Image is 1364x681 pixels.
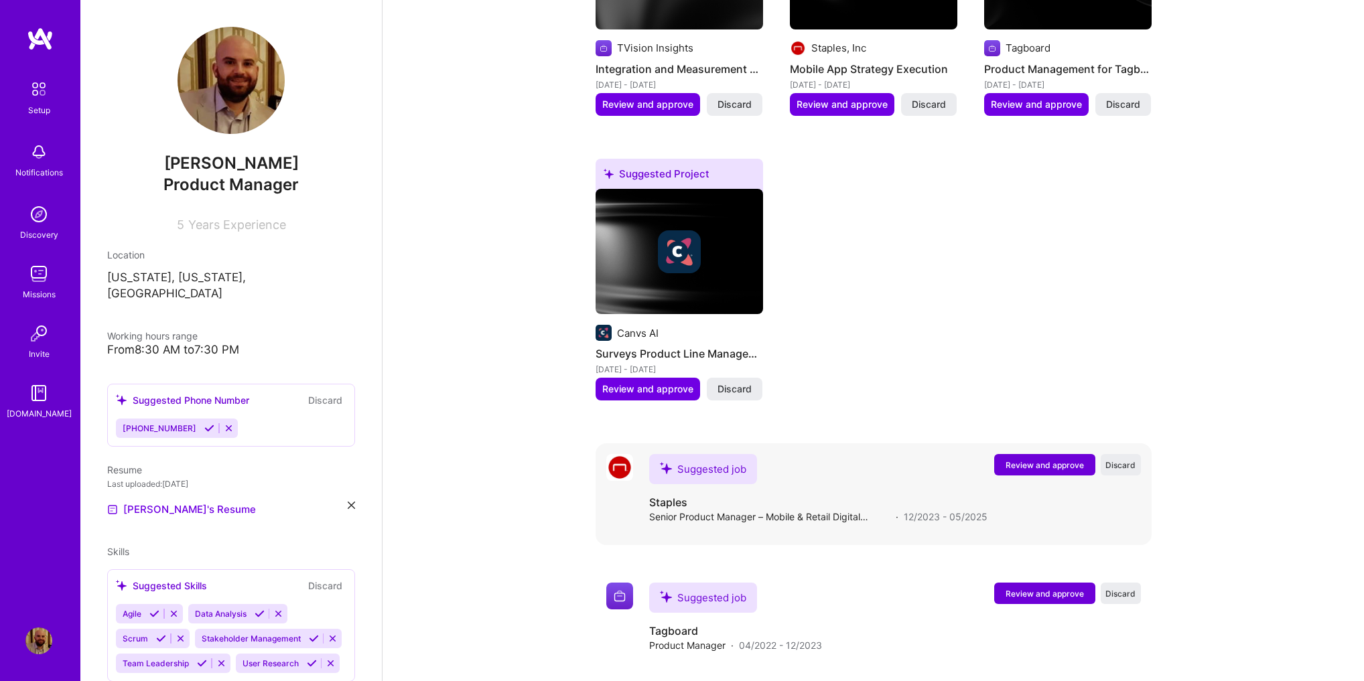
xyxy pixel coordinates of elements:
[123,423,196,433] span: [PHONE_NUMBER]
[731,638,734,652] span: ·
[660,462,672,474] i: icon SuggestedTeams
[328,633,338,644] i: Reject
[707,378,762,400] button: Discard
[596,78,763,92] div: [DATE] - [DATE]
[649,623,822,638] h4: Tagboard
[1105,588,1136,599] span: Discard
[197,658,207,668] i: Accept
[649,454,757,484] div: Suggested job
[29,347,50,361] div: Invite
[984,78,1152,92] div: [DATE] - [DATE]
[107,504,118,515] img: Resume
[216,658,226,668] i: Reject
[7,406,72,421] div: [DOMAIN_NAME]
[912,98,946,111] span: Discard
[660,591,672,603] i: icon SuggestedTeams
[596,159,763,194] div: Suggested Project
[255,609,265,619] i: Accept
[107,153,355,173] span: [PERSON_NAME]
[195,609,247,619] span: Data Analysis
[596,325,612,341] img: Company logo
[25,139,52,165] img: bell
[107,477,355,491] div: Last uploaded: [DATE]
[25,380,52,406] img: guide book
[304,392,346,408] button: Discard
[1006,588,1084,599] span: Review and approve
[107,248,355,262] div: Location
[596,40,612,56] img: Company logo
[596,345,763,362] h4: Surveys Product Line Management
[116,580,127,591] i: icon SuggestedTeams
[984,93,1089,116] button: Review and approve
[790,78,957,92] div: [DATE] - [DATE]
[22,627,56,654] a: User Avatar
[25,201,52,228] img: discovery
[304,578,346,593] button: Discard
[1105,459,1136,471] span: Discard
[790,93,894,116] button: Review and approve
[1101,583,1141,604] button: Discard
[116,394,127,406] i: icon SuggestedTeams
[649,583,757,613] div: Suggested job
[606,583,633,609] img: Company logo
[1006,459,1084,471] span: Review and approve
[896,510,898,524] span: ·
[739,638,822,652] span: 04/2022 - 12/2023
[718,98,752,111] span: Discard
[718,382,752,396] span: Discard
[25,320,52,347] img: Invite
[604,169,614,179] i: icon SuggestedTeams
[188,218,286,232] span: Years Experience
[116,579,207,593] div: Suggested Skills
[123,609,141,619] span: Agile
[25,75,53,103] img: setup
[606,454,633,481] img: Company logo
[1106,98,1140,111] span: Discard
[28,103,50,117] div: Setup
[602,382,693,396] span: Review and approve
[15,165,63,179] div: Notifications
[596,93,700,116] button: Review and approve
[348,502,355,509] i: icon Close
[107,464,142,475] span: Resume
[243,658,299,668] span: User Research
[904,510,987,524] span: 12/2023 - 05/2025
[177,218,184,232] span: 5
[596,362,763,376] div: [DATE] - [DATE]
[1006,41,1050,55] div: Tagboard
[23,287,56,301] div: Missions
[107,546,129,557] span: Skills
[596,60,763,78] h4: Integration and Measurement Enhancement
[202,633,301,644] span: Stakeholder Management
[20,228,58,242] div: Discovery
[307,658,317,668] i: Accept
[649,638,726,652] span: Product Manager
[617,326,659,340] div: Canvs AI
[107,502,256,518] a: [PERSON_NAME]'s Resume
[707,93,762,116] button: Discard
[811,41,866,55] div: Staples, Inc
[27,27,54,51] img: logo
[649,495,987,510] h4: Staples
[107,330,198,342] span: Working hours range
[617,41,693,55] div: TVision Insights
[984,40,1000,56] img: Company logo
[790,40,806,56] img: Company logo
[273,609,283,619] i: Reject
[169,609,179,619] i: Reject
[658,230,701,273] img: Company logo
[602,98,693,111] span: Review and approve
[123,633,148,644] span: Scrum
[178,27,285,134] img: User Avatar
[107,343,355,357] div: From 8:30 AM to 7:30 PM
[596,378,700,400] button: Review and approve
[309,633,319,644] i: Accept
[176,633,186,644] i: Reject
[991,98,1082,111] span: Review and approve
[116,393,249,407] div: Suggested Phone Number
[994,454,1095,475] button: Review and approve
[149,609,159,619] i: Accept
[984,60,1152,78] h4: Product Management for Tagboard Solutions
[204,423,214,433] i: Accept
[123,658,189,668] span: Team Leadership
